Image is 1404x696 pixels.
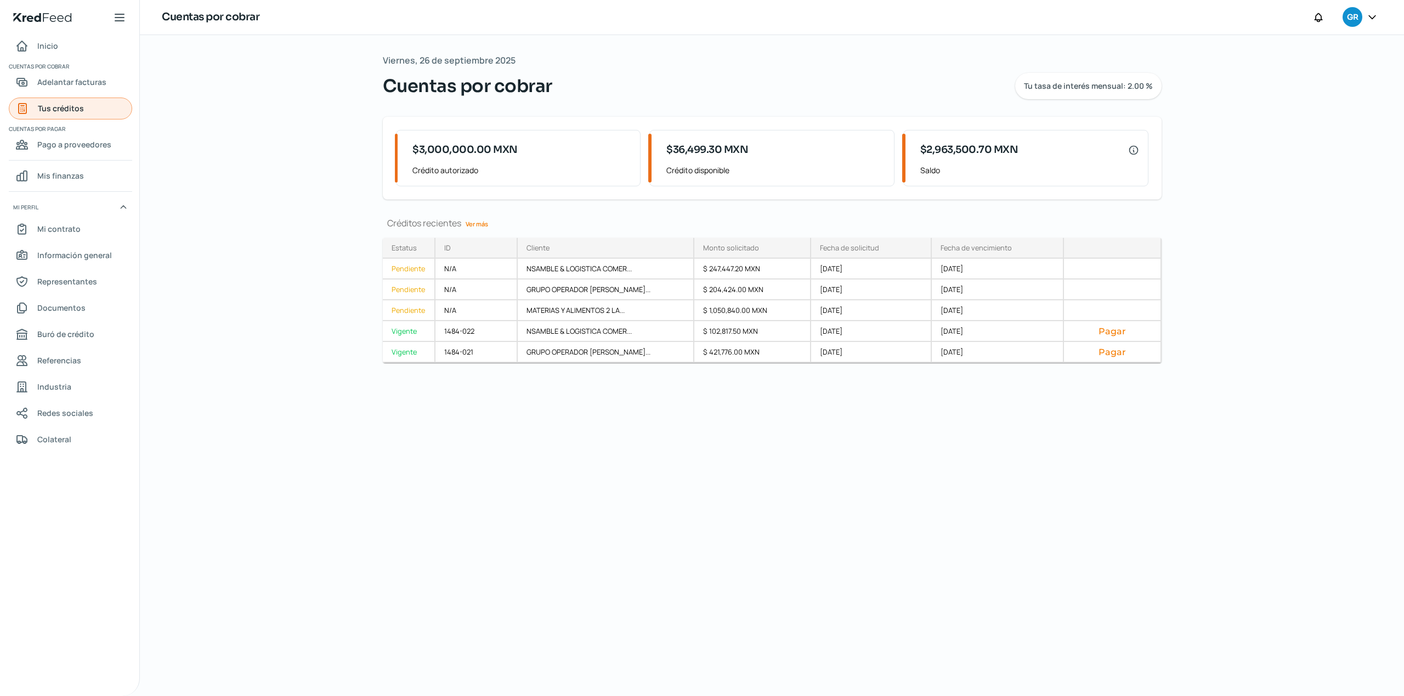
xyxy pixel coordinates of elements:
[920,163,1139,177] span: Saldo
[435,279,518,300] div: N/A
[518,279,694,300] div: GRUPO OPERADOR [PERSON_NAME]...
[435,342,518,363] div: 1484-021
[9,61,131,71] span: Cuentas por cobrar
[518,259,694,279] div: NSAMBLE & LOGISTICA COMER...
[383,321,435,342] a: Vigente
[820,243,879,253] div: Fecha de solicitud
[694,342,812,363] div: $ 421,776.00 MXN
[37,275,97,288] span: Representantes
[811,300,932,321] div: [DATE]
[37,138,111,151] span: Pago a proveedores
[9,376,132,398] a: Industria
[435,321,518,342] div: 1484-022
[9,165,132,187] a: Mis finanzas
[435,300,518,321] div: N/A
[1073,346,1152,357] button: Pagar
[13,202,38,212] span: Mi perfil
[518,300,694,321] div: MATERIAS Y ALIMENTOS 2 LA...
[461,215,492,232] a: Ver más
[9,271,132,293] a: Representantes
[9,244,132,266] a: Información general
[9,350,132,372] a: Referencias
[383,342,435,363] a: Vigente
[9,429,132,450] a: Colateral
[694,279,812,300] div: $ 204,424.00 MXN
[941,243,1012,253] div: Fecha de vencimiento
[932,279,1065,300] div: [DATE]
[1347,11,1358,24] span: GR
[9,134,132,156] a: Pago a proveedores
[37,75,106,89] span: Adelantar facturas
[9,323,132,345] a: Buró de crédito
[518,342,694,363] div: GRUPO OPERADOR [PERSON_NAME]...
[518,321,694,342] div: NSAMBLE & LOGISTICA COMER...
[38,101,84,115] span: Tus créditos
[9,402,132,424] a: Redes sociales
[383,53,516,69] span: Viernes, 26 de septiembre 2025
[37,353,81,367] span: Referencias
[383,73,552,99] span: Cuentas por cobrar
[932,342,1065,363] div: [DATE]
[435,259,518,279] div: N/A
[412,142,518,157] span: $3,000,000.00 MXN
[444,243,451,253] div: ID
[811,259,932,279] div: [DATE]
[37,327,94,341] span: Buró de crédito
[9,98,132,119] a: Tus créditos
[412,163,631,177] span: Crédito autorizado
[694,259,812,279] div: $ 247,447.20 MXN
[37,301,86,315] span: Documentos
[1024,82,1153,90] span: Tu tasa de interés mensual: 2.00 %
[162,9,259,25] h1: Cuentas por cobrar
[37,39,58,53] span: Inicio
[383,279,435,300] a: Pendiente
[811,321,932,342] div: [DATE]
[37,432,71,446] span: Colateral
[9,124,131,134] span: Cuentas por pagar
[383,300,435,321] a: Pendiente
[9,218,132,240] a: Mi contrato
[1073,326,1152,336] button: Pagar
[811,342,932,363] div: [DATE]
[694,321,812,342] div: $ 102,817.50 MXN
[9,297,132,319] a: Documentos
[932,300,1065,321] div: [DATE]
[9,71,132,93] a: Adelantar facturas
[37,380,71,393] span: Industria
[9,35,132,57] a: Inicio
[694,300,812,321] div: $ 1,050,840.00 MXN
[811,279,932,300] div: [DATE]
[920,142,1018,157] span: $2,963,500.70 MXN
[703,243,759,253] div: Monto solicitado
[932,321,1065,342] div: [DATE]
[37,222,81,236] span: Mi contrato
[526,243,550,253] div: Cliente
[37,406,93,420] span: Redes sociales
[37,248,112,262] span: Información general
[392,243,417,253] div: Estatus
[666,142,748,157] span: $36,499.30 MXN
[932,259,1065,279] div: [DATE]
[383,259,435,279] a: Pendiente
[383,217,1162,229] div: Créditos recientes
[666,163,885,177] span: Crédito disponible
[37,169,84,182] span: Mis finanzas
